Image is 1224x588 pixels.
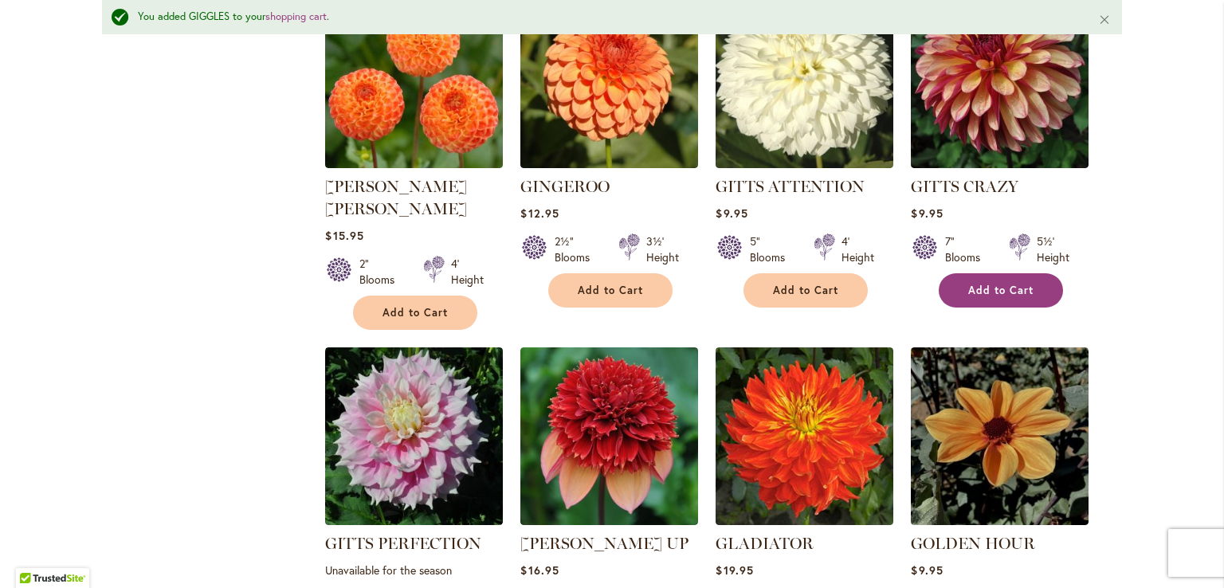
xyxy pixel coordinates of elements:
[716,206,747,221] span: $9.95
[773,284,838,297] span: Add to Cart
[911,177,1018,196] a: GITTS CRAZY
[716,563,753,578] span: $19.95
[382,306,448,319] span: Add to Cart
[716,156,893,171] a: GITTS ATTENTION
[520,534,688,553] a: [PERSON_NAME] UP
[716,347,893,525] img: Gladiator
[716,177,865,196] a: GITTS ATTENTION
[945,233,990,265] div: 7" Blooms
[520,177,610,196] a: GINGEROO
[353,296,477,330] button: Add to Cart
[265,10,327,23] a: shopping cart
[555,233,599,265] div: 2½" Blooms
[911,206,943,221] span: $9.95
[520,156,698,171] a: GINGEROO
[750,233,794,265] div: 5" Blooms
[911,156,1089,171] a: Gitts Crazy
[911,534,1035,553] a: GOLDEN HOUR
[138,10,1074,25] div: You added GIGGLES to your .
[743,273,868,308] button: Add to Cart
[716,534,814,553] a: GLADIATOR
[841,233,874,265] div: 4' Height
[911,347,1089,525] img: Golden Hour
[325,156,503,171] a: GINGER WILLO
[12,531,57,576] iframe: Launch Accessibility Center
[325,347,503,525] img: GITTS PERFECTION
[646,233,679,265] div: 3½' Height
[939,273,1063,308] button: Add to Cart
[716,513,893,528] a: Gladiator
[548,273,673,308] button: Add to Cart
[325,177,467,218] a: [PERSON_NAME] [PERSON_NAME]
[325,513,503,528] a: GITTS PERFECTION
[911,513,1089,528] a: Golden Hour
[520,347,698,525] img: GITTY UP
[325,534,481,553] a: GITTS PERFECTION
[325,228,363,243] span: $15.95
[520,513,698,528] a: GITTY UP
[911,563,943,578] span: $9.95
[451,256,484,288] div: 4' Height
[520,206,559,221] span: $12.95
[578,284,643,297] span: Add to Cart
[325,563,503,578] p: Unavailable for the season
[520,563,559,578] span: $16.95
[968,284,1034,297] span: Add to Cart
[1037,233,1069,265] div: 5½' Height
[359,256,404,288] div: 2" Blooms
